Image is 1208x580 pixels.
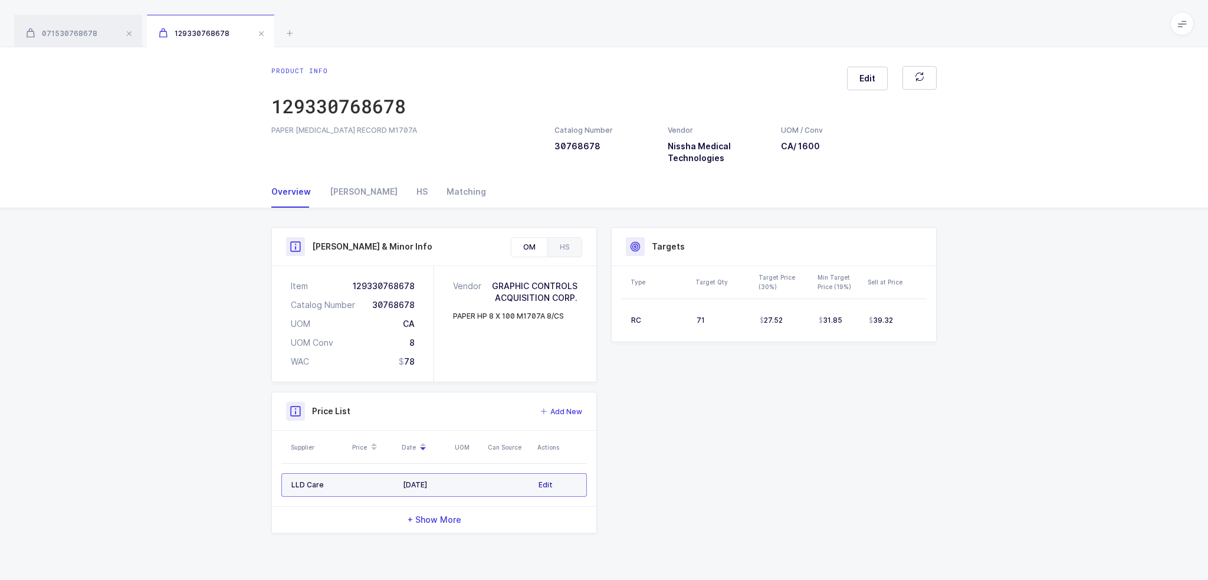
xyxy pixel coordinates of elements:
[759,273,810,291] div: Target Price (30%)
[631,277,688,287] div: Type
[539,479,553,491] button: Edit
[271,176,320,208] div: Overview
[695,277,751,287] div: Target Qty
[697,316,705,325] span: 71
[271,66,406,76] div: Product info
[407,176,437,208] div: HS
[320,176,407,208] div: [PERSON_NAME]
[399,356,415,368] div: 78
[537,443,583,452] div: Actions
[818,273,861,291] div: Min Target Price (19%)
[781,140,823,152] h3: CA
[819,316,842,325] span: 31.85
[403,318,415,330] div: CA
[402,437,448,457] div: Date
[291,443,345,452] div: Supplier
[868,277,923,287] div: Sell at Price
[550,406,582,418] span: Add New
[312,241,432,253] h3: [PERSON_NAME] & Minor Info
[408,514,461,526] span: + Show More
[781,125,823,136] div: UOM / Conv
[453,280,486,304] div: Vendor
[488,443,530,452] div: Can Source
[271,125,540,136] div: PAPER [MEDICAL_DATA] RECORD M1707A
[511,238,547,257] div: OM
[26,29,97,38] span: 071530768678
[455,443,481,452] div: UOM
[312,405,350,417] h3: Price List
[760,316,783,325] span: 27.52
[668,125,767,136] div: Vendor
[547,238,582,257] div: HS
[291,337,333,349] div: UOM Conv
[291,480,344,490] div: LLD Care
[652,241,685,253] h3: Targets
[409,337,415,349] div: 8
[352,437,395,457] div: Price
[403,480,447,490] div: [DATE]
[291,318,310,330] div: UOM
[453,311,564,322] div: PAPER HP 8 X 100 M1707A 8/CS
[272,507,596,533] div: + Show More
[486,280,577,304] div: GRAPHIC CONTROLS ACQUISITION CORP.
[869,316,893,325] span: 39.32
[631,316,641,325] span: RC
[668,140,767,164] h3: Nissha Medical Technologies
[859,73,875,84] span: Edit
[291,356,309,368] div: WAC
[159,29,229,38] span: 129330768678
[793,141,820,151] span: / 1600
[437,176,486,208] div: Matching
[847,67,888,90] button: Edit
[540,406,582,418] button: Add New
